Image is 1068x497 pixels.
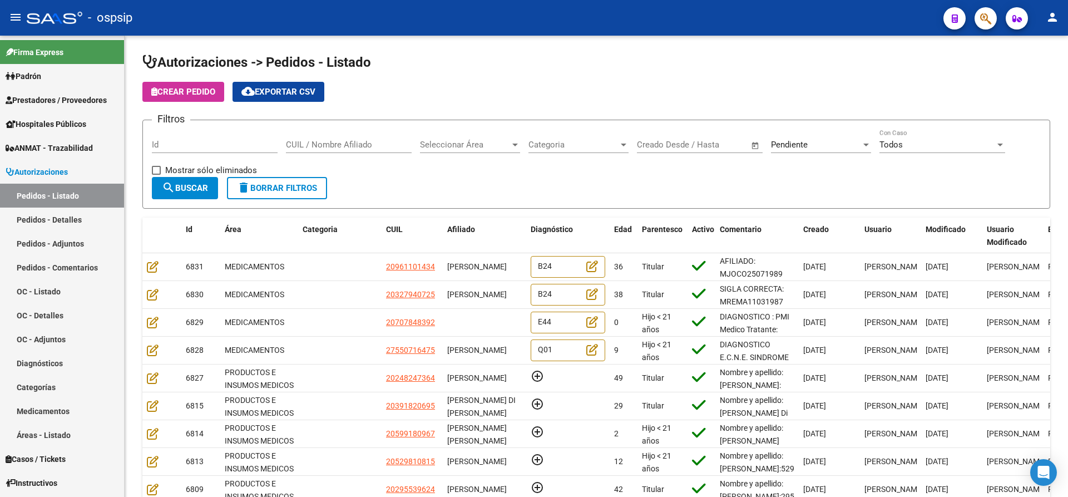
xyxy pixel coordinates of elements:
[531,370,544,383] mat-icon: add_circle_outline
[860,218,921,254] datatable-header-cell: Usuario
[152,111,190,127] h3: Filtros
[926,262,948,271] span: [DATE]
[864,457,924,466] span: [PERSON_NAME]
[720,257,787,405] span: AFILIADO: MJOCO25071989 Médico Tratante: [PERSON_NAME] Correo electrónico: [EMAIL_ADDRESS][DOMAIN...
[642,451,671,473] span: Hijo < 21 años
[225,290,284,299] span: MEDICAMENTOS
[720,284,854,432] span: SIGLA CORRECTA: MREMA11031987 Edad: 37 Médico Tratante: MARTINI NOVAS Correo electrónico: [EMAIL_...
[614,457,623,466] span: 12
[531,481,544,494] mat-icon: add_circle_outline
[864,373,924,382] span: [PERSON_NAME]
[692,225,714,234] span: Activo
[6,477,57,489] span: Instructivos
[186,373,204,382] span: 6827
[298,218,382,254] datatable-header-cell: Categoria
[987,485,1046,494] span: [PERSON_NAME]
[926,346,948,355] span: [DATE]
[9,11,22,24] mat-icon: menu
[749,139,762,152] button: Open calendar
[637,218,688,254] datatable-header-cell: Parentesco
[447,346,507,355] span: [PERSON_NAME]
[642,485,664,494] span: Titular
[982,218,1044,254] datatable-header-cell: Usuario Modificado
[864,346,924,355] span: [PERSON_NAME]
[642,340,671,362] span: Hijo < 21 años
[142,55,371,70] span: Autorizaciones -> Pedidos - Listado
[926,485,948,494] span: [DATE]
[6,166,68,178] span: Autorizaciones
[386,373,435,382] span: 20248247364
[926,318,948,327] span: [DATE]
[987,373,1046,382] span: [PERSON_NAME]
[447,373,507,382] span: [PERSON_NAME]
[386,346,435,355] span: 27550716475
[303,225,338,234] span: Categoria
[926,401,948,410] span: [DATE]
[386,429,435,438] span: 20599180967
[186,429,204,438] span: 6814
[526,218,610,254] datatable-header-cell: Diagnóstico
[864,318,924,327] span: [PERSON_NAME]
[614,485,623,494] span: 42
[225,225,241,234] span: Área
[186,485,204,494] span: 6809
[186,225,192,234] span: Id
[186,290,204,299] span: 6830
[88,6,132,30] span: - ospsip
[225,424,294,445] span: PRODUCTOS E INSUMOS MEDICOS
[447,290,507,299] span: [PERSON_NAME]
[642,262,664,271] span: Titular
[186,262,204,271] span: 6831
[987,318,1046,327] span: [PERSON_NAME]
[803,429,826,438] span: [DATE]
[152,177,218,199] button: Buscar
[386,290,435,299] span: 20327940725
[162,183,208,193] span: Buscar
[6,46,63,58] span: Firma Express
[237,181,250,194] mat-icon: delete
[6,142,93,154] span: ANMAT - Trazabilidad
[642,424,671,445] span: Hijo < 21 años
[186,346,204,355] span: 6828
[614,346,619,355] span: 9
[987,457,1046,466] span: [PERSON_NAME]
[6,94,107,106] span: Prestadores / Proveedores
[386,401,435,410] span: 20391820695
[386,225,403,234] span: CUIL
[186,401,204,410] span: 6815
[614,290,623,299] span: 38
[926,429,948,438] span: [DATE]
[531,284,605,306] div: B24
[420,140,510,150] span: Seleccionar Área
[688,218,715,254] datatable-header-cell: Activo
[864,225,892,234] span: Usuario
[921,218,982,254] datatable-header-cell: Modificado
[6,118,86,130] span: Hospitales Públicos
[864,429,924,438] span: [PERSON_NAME]
[181,218,220,254] datatable-header-cell: Id
[1030,459,1057,486] div: Open Intercom Messenger
[614,373,623,382] span: 49
[987,401,1046,410] span: [PERSON_NAME]
[6,70,41,82] span: Padrón
[610,218,637,254] datatable-header-cell: Edad
[447,225,475,234] span: Afiliado
[220,218,298,254] datatable-header-cell: Área
[165,164,257,177] span: Mostrar sólo eliminados
[642,290,664,299] span: Titular
[443,218,526,254] datatable-header-cell: Afiliado
[614,318,619,327] span: 0
[803,225,829,234] span: Creado
[386,318,435,327] span: 20707848392
[531,397,544,411] mat-icon: add_circle_outline
[720,225,762,234] span: Comentario
[803,318,826,327] span: [DATE]
[227,177,327,199] button: Borrar Filtros
[6,453,66,465] span: Casos / Tickets
[531,256,605,278] div: B24
[142,82,224,102] button: Crear Pedido
[382,218,443,254] datatable-header-cell: CUIL
[683,140,737,150] input: End date
[386,457,435,466] span: 20529810815
[864,290,924,299] span: [PERSON_NAME]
